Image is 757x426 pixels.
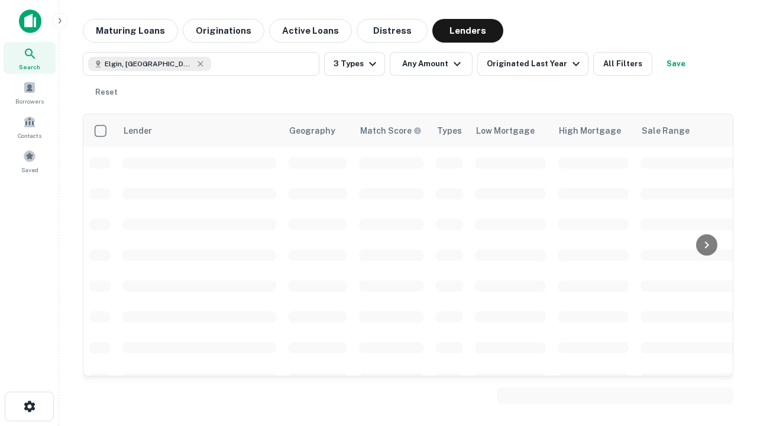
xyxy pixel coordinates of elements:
[360,124,422,137] div: Capitalize uses an advanced AI algorithm to match your search with the best lender. The match sco...
[635,114,741,147] th: Sale Range
[19,9,41,33] img: capitalize-icon.png
[4,42,56,74] a: Search
[698,293,757,350] iframe: Chat Widget
[83,52,319,76] button: Elgin, [GEOGRAPHIC_DATA], [GEOGRAPHIC_DATA]
[21,165,38,175] span: Saved
[4,76,56,108] a: Borrowers
[19,62,40,72] span: Search
[487,57,583,71] div: Originated Last Year
[4,111,56,143] a: Contacts
[477,52,588,76] button: Originated Last Year
[105,59,193,69] span: Elgin, [GEOGRAPHIC_DATA], [GEOGRAPHIC_DATA]
[88,80,125,104] button: Reset
[476,124,535,138] div: Low Mortgage
[432,19,503,43] button: Lenders
[437,124,462,138] div: Types
[552,114,635,147] th: High Mortgage
[124,124,152,138] div: Lender
[353,114,430,147] th: Capitalize uses an advanced AI algorithm to match your search with the best lender. The match sco...
[593,52,652,76] button: All Filters
[117,114,282,147] th: Lender
[390,52,473,76] button: Any Amount
[559,124,621,138] div: High Mortgage
[282,114,353,147] th: Geography
[360,124,419,137] h6: Match Score
[324,52,385,76] button: 3 Types
[469,114,552,147] th: Low Mortgage
[430,114,469,147] th: Types
[15,96,44,106] span: Borrowers
[657,52,695,76] button: Save your search to get updates of matches that match your search criteria.
[269,19,352,43] button: Active Loans
[18,131,41,140] span: Contacts
[183,19,264,43] button: Originations
[289,124,335,138] div: Geography
[83,19,178,43] button: Maturing Loans
[4,145,56,177] a: Saved
[642,124,690,138] div: Sale Range
[357,19,428,43] button: Distress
